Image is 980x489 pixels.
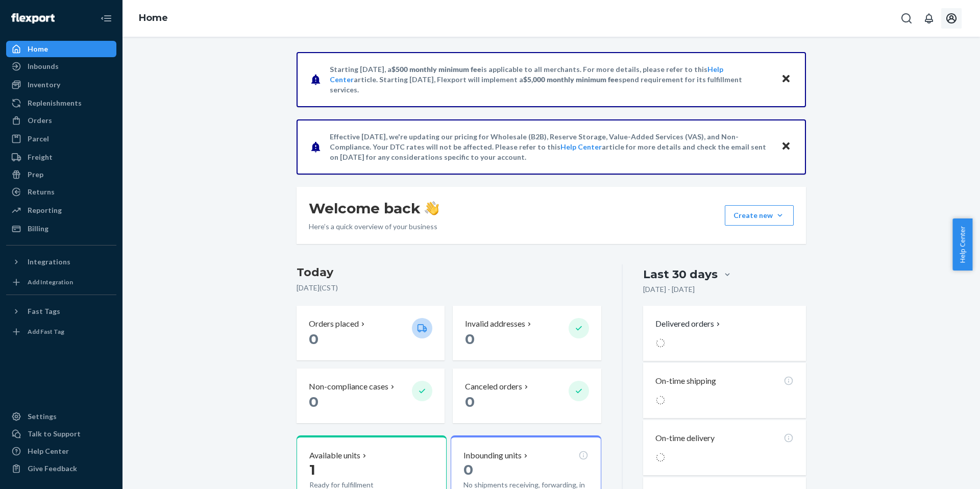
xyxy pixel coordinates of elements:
div: Give Feedback [28,463,77,474]
a: Inventory [6,77,116,93]
p: On-time delivery [655,432,715,444]
a: Help Center [6,443,116,459]
h3: Today [297,264,601,281]
p: [DATE] - [DATE] [643,284,695,295]
button: Delivered orders [655,318,722,330]
button: Create new [725,205,794,226]
button: Close [779,139,793,154]
h1: Welcome back [309,199,439,217]
span: 0 [309,393,318,410]
button: Integrations [6,254,116,270]
p: Non-compliance cases [309,381,388,393]
span: 0 [465,330,475,348]
a: Parcel [6,131,116,147]
button: Invalid addresses 0 [453,306,601,360]
div: Settings [28,411,57,422]
div: Fast Tags [28,306,60,316]
span: $5,000 monthly minimum fee [523,75,619,84]
span: 0 [309,330,318,348]
p: Starting [DATE], a is applicable to all merchants. For more details, please refer to this article... [330,64,771,95]
p: Canceled orders [465,381,522,393]
p: [DATE] ( CST ) [297,283,601,293]
div: Inventory [28,80,60,90]
button: Canceled orders 0 [453,369,601,423]
a: Freight [6,149,116,165]
a: Home [6,41,116,57]
div: Home [28,44,48,54]
button: Orders placed 0 [297,306,445,360]
div: Billing [28,224,48,234]
p: Here’s a quick overview of your business [309,222,439,232]
button: Give Feedback [6,460,116,477]
a: Replenishments [6,95,116,111]
p: Available units [309,450,360,461]
button: Open notifications [919,8,939,29]
a: Talk to Support [6,426,116,442]
a: Help Center [560,142,602,151]
a: Add Integration [6,274,116,290]
span: 0 [465,393,475,410]
div: Integrations [28,257,70,267]
a: Orders [6,112,116,129]
div: Parcel [28,134,49,144]
ol: breadcrumbs [131,4,176,33]
div: Last 30 days [643,266,718,282]
div: Reporting [28,205,62,215]
p: On-time shipping [655,375,716,387]
span: $500 monthly minimum fee [391,65,481,74]
div: Talk to Support [28,429,81,439]
div: Orders [28,115,52,126]
a: Settings [6,408,116,425]
span: 0 [463,461,473,478]
a: Inbounds [6,58,116,75]
a: Add Fast Tag [6,324,116,340]
p: Invalid addresses [465,318,525,330]
div: Replenishments [28,98,82,108]
div: Help Center [28,446,69,456]
p: Inbounding units [463,450,522,461]
a: Reporting [6,202,116,218]
a: Returns [6,184,116,200]
a: Prep [6,166,116,183]
a: Home [139,12,168,23]
button: Close Navigation [96,8,116,29]
button: Close [779,72,793,87]
button: Help Center [952,218,972,271]
button: Fast Tags [6,303,116,320]
div: Returns [28,187,55,197]
span: 1 [309,461,315,478]
button: Open account menu [941,8,962,29]
div: Add Integration [28,278,73,286]
div: Freight [28,152,53,162]
img: hand-wave emoji [425,201,439,215]
a: Billing [6,221,116,237]
p: Orders placed [309,318,359,330]
div: Add Fast Tag [28,327,64,336]
button: Open Search Box [896,8,917,29]
button: Non-compliance cases 0 [297,369,445,423]
div: Prep [28,169,43,180]
p: Effective [DATE], we're updating our pricing for Wholesale (B2B), Reserve Storage, Value-Added Se... [330,132,771,162]
img: Flexport logo [11,13,55,23]
div: Inbounds [28,61,59,71]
